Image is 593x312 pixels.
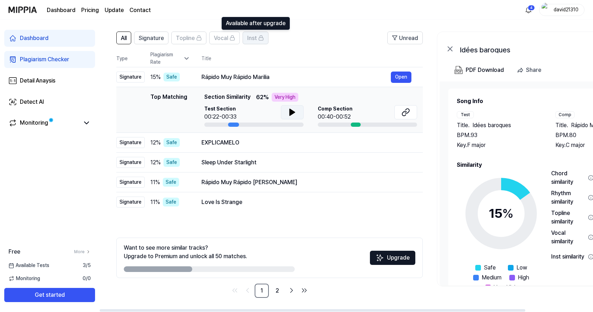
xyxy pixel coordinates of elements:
[176,34,195,42] span: Topline
[555,121,568,130] span: Title .
[116,72,145,83] div: Signature
[242,285,253,296] a: Go to previous page
[150,73,161,81] span: 15 %
[20,76,55,85] div: Detail Anaysis
[286,285,297,296] a: Go to next page
[551,169,585,186] div: Chord similarity
[201,138,411,147] div: EXPLICAMELO
[457,111,474,118] div: Test
[4,72,95,89] a: Detail Anaysis
[116,284,423,298] nav: pagination
[551,229,585,246] div: Vocal similarity
[457,121,470,130] span: Title .
[163,178,179,187] div: Safe
[20,34,49,42] div: Dashboard
[4,288,95,302] button: Get started
[150,158,161,167] span: 12 %
[164,73,180,81] div: Safe
[9,119,79,127] a: Monitoring
[134,32,168,44] button: Signature
[516,263,527,272] span: Low
[201,50,423,67] th: Title
[376,254,384,262] img: Sparkles
[171,32,206,44] button: Topline
[150,198,160,206] span: 11 %
[201,73,391,81] div: Rápido Muy Rápido Marilia
[9,275,40,282] span: Monitoring
[163,198,179,206] div: Safe
[524,6,533,14] img: 알림
[9,262,49,269] span: Available Tests
[221,17,290,30] div: Available after upgrade
[164,158,180,167] div: Safe
[81,6,99,15] a: Pricing
[116,32,131,44] button: All
[552,6,580,13] div: david21310
[453,63,505,77] button: PDF Download
[542,3,550,17] img: profile
[270,284,284,298] a: 2
[247,34,257,42] span: Inst
[204,93,250,102] span: Section Similarity
[551,209,585,226] div: Topline similarity
[255,284,269,298] a: 1
[528,5,535,11] div: 4
[139,34,164,42] span: Signature
[4,93,95,110] a: Detect AI
[129,6,151,15] a: Contact
[318,113,353,121] div: 00:40-00:52
[209,32,240,44] button: Vocal
[551,253,585,261] div: Inst similarity
[4,30,95,47] a: Dashboard
[150,51,190,66] div: Plagiarism Rate
[116,50,145,67] th: Type
[116,157,145,168] div: Signature
[229,285,240,296] a: Go to first page
[204,113,237,121] div: 00:22-00:33
[150,178,160,187] span: 11 %
[482,273,501,282] span: Medium
[150,93,187,127] div: Top Matching
[164,138,180,147] div: Safe
[457,141,541,149] div: Key. F major
[489,204,514,223] div: 15
[318,105,353,113] span: Comp Section
[20,98,44,106] div: Detect AI
[201,158,411,167] div: Sleep Under Starlight
[20,55,69,64] div: Plagiarism Checker
[124,244,247,261] div: Want to see more similar tracks? Upgrade to Premium and unlock all 50 matches.
[518,273,529,282] span: High
[47,6,76,15] a: Dashboard
[9,248,20,256] span: Free
[83,275,91,282] span: 0 / 0
[454,66,463,74] img: PDF Download
[116,177,145,188] div: Signature
[523,4,534,16] button: 알림4
[370,251,415,265] button: Upgrade
[150,138,161,147] span: 12 %
[387,32,423,44] button: Unread
[494,283,517,292] span: Very High
[256,93,269,102] span: 62 %
[116,137,145,148] div: Signature
[539,4,584,16] button: profiledavid21310
[243,32,268,44] button: Inst
[502,206,514,221] span: %
[201,178,411,187] div: Rápido Muy Rápido [PERSON_NAME]
[484,263,496,272] span: Safe
[121,34,127,42] span: All
[4,51,95,68] a: Plagiarism Checker
[399,34,418,42] span: Unread
[457,131,541,140] div: BPM. 93
[83,262,91,269] span: 3 / 5
[116,197,145,208] div: Signature
[526,66,541,75] div: Share
[20,119,48,127] div: Monitoring
[551,189,585,206] div: Rhythm similarity
[105,6,124,15] a: Update
[514,63,547,77] button: Share
[472,121,511,130] span: Idées baroques
[272,93,298,102] div: Very High
[391,72,411,83] button: Open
